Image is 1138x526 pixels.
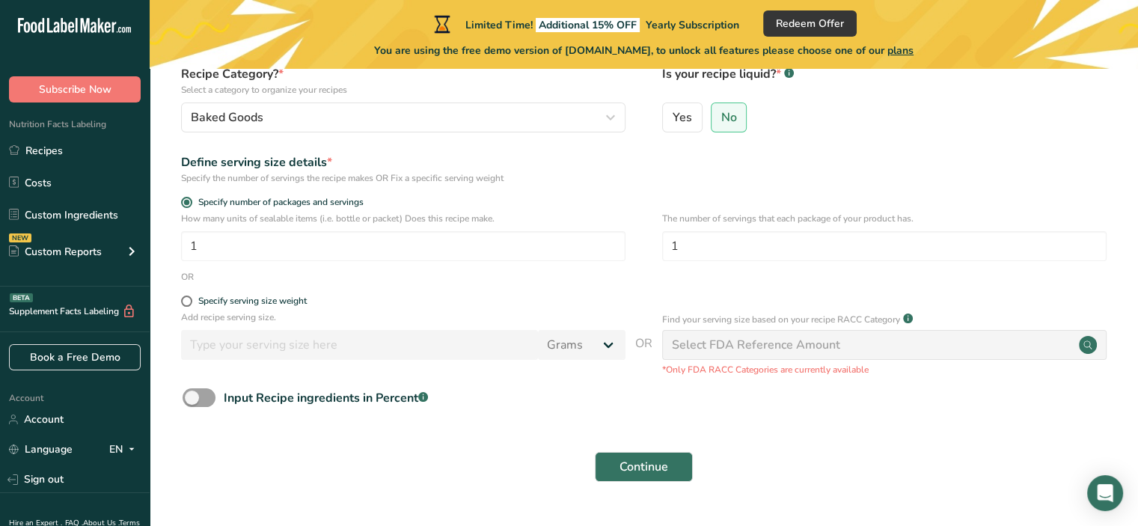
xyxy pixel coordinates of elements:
[9,344,141,370] a: Book a Free Demo
[181,330,538,360] input: Type your serving size here
[662,212,1107,225] p: The number of servings that each package of your product has.
[39,82,111,97] span: Subscribe Now
[646,18,739,32] span: Yearly Subscription
[9,76,141,103] button: Subscribe Now
[10,293,33,302] div: BETA
[9,233,31,242] div: NEW
[620,458,668,476] span: Continue
[431,15,739,33] div: Limited Time!
[1087,475,1123,511] div: Open Intercom Messenger
[181,65,625,97] label: Recipe Category?
[662,313,900,326] p: Find your serving size based on your recipe RACC Category
[181,270,194,284] div: OR
[635,334,652,376] span: OR
[198,296,307,307] div: Specify serving size weight
[9,244,102,260] div: Custom Reports
[776,16,844,31] span: Redeem Offer
[9,436,73,462] a: Language
[763,10,857,37] button: Redeem Offer
[374,43,914,58] span: You are using the free demo version of [DOMAIN_NAME], to unlock all features please choose one of...
[109,441,141,459] div: EN
[181,311,625,324] p: Add recipe serving size.
[181,103,625,132] button: Baked Goods
[192,197,364,208] span: Specify number of packages and servings
[536,18,640,32] span: Additional 15% OFF
[191,108,263,126] span: Baked Goods
[887,43,914,58] span: plans
[595,452,693,482] button: Continue
[224,389,428,407] div: Input Recipe ingredients in Percent
[181,171,625,185] div: Specify the number of servings the recipe makes OR Fix a specific serving weight
[662,363,1107,376] p: *Only FDA RACC Categories are currently available
[673,110,692,125] span: Yes
[721,110,737,125] span: No
[181,212,625,225] p: How many units of sealable items (i.e. bottle or packet) Does this recipe make.
[672,336,840,354] div: Select FDA Reference Amount
[181,153,625,171] div: Define serving size details
[181,83,625,97] p: Select a category to organize your recipes
[662,65,1107,97] label: Is your recipe liquid?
